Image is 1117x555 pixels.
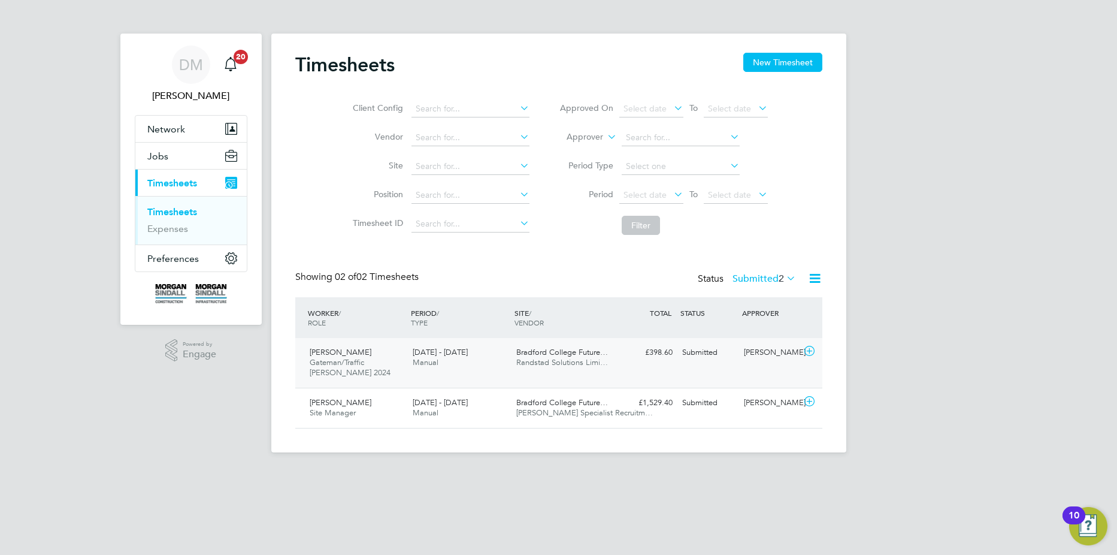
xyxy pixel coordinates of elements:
span: / [338,308,341,318]
div: WORKER [305,302,408,333]
button: Filter [622,216,660,235]
input: Search for... [411,187,529,204]
span: Dan Marsh [135,89,247,103]
span: Select date [708,103,751,114]
span: Select date [623,103,667,114]
button: Jobs [135,143,247,169]
span: DM [179,57,203,73]
img: morgansindall-logo-retina.png [155,284,227,303]
div: £1,529.40 [615,393,677,413]
h2: Timesheets [295,53,395,77]
label: Submitted [732,273,796,285]
span: TOTAL [650,308,671,318]
button: Preferences [135,245,247,272]
a: Timesheets [147,206,197,218]
div: Submitted [677,393,740,413]
div: Timesheets [135,196,247,245]
div: Showing [295,271,421,283]
label: Vendor [349,131,403,142]
span: Powered by [183,339,216,349]
label: Approver [549,131,603,143]
button: Timesheets [135,170,247,196]
span: / [529,308,531,318]
div: APPROVER [739,302,801,324]
div: Submitted [677,343,740,363]
span: ROLE [308,318,326,327]
span: Network [147,123,185,135]
span: / [437,308,439,318]
span: 02 of [335,271,356,283]
span: [DATE] - [DATE] [413,347,468,357]
span: 20 [234,50,248,64]
span: Timesheets [147,177,197,189]
span: 02 Timesheets [335,271,419,283]
span: TYPE [411,318,428,327]
span: [PERSON_NAME] [310,347,371,357]
div: Status [698,271,798,288]
span: 2 [779,273,784,285]
div: SITE [511,302,615,333]
label: Timesheet ID [349,218,403,228]
a: Go to home page [135,284,247,303]
span: VENDOR [514,318,544,327]
span: Site Manager [310,408,356,418]
span: Bradford College Future… [516,397,608,408]
input: Search for... [411,216,529,233]
button: New Timesheet [743,53,822,72]
div: STATUS [677,302,740,324]
div: PERIOD [408,302,511,333]
span: Preferences [147,253,199,264]
input: Search for... [411,129,529,146]
span: [DATE] - [DATE] [413,397,468,408]
nav: Main navigation [120,34,262,325]
label: Approved On [559,102,613,113]
span: To [686,100,701,116]
span: Select date [623,189,667,200]
div: [PERSON_NAME] [739,343,801,363]
span: Engage [183,349,216,360]
button: Network [135,116,247,142]
span: [PERSON_NAME] [310,397,371,408]
span: To [686,186,701,202]
label: Client Config [349,102,403,113]
input: Search for... [411,101,529,117]
label: Period Type [559,160,613,171]
span: Randstad Solutions Limi… [516,357,608,367]
button: Open Resource Center, 10 new notifications [1069,507,1107,545]
div: £398.60 [615,343,677,363]
span: Jobs [147,150,168,162]
span: Manual [413,357,438,367]
a: 20 [219,46,243,84]
input: Search for... [411,158,529,175]
label: Site [349,160,403,171]
span: Select date [708,189,751,200]
label: Period [559,189,613,200]
div: [PERSON_NAME] [739,393,801,413]
label: Position [349,189,403,200]
a: DM[PERSON_NAME] [135,46,247,103]
span: Gateman/Traffic [PERSON_NAME] 2024 [310,357,391,378]
span: Bradford College Future… [516,347,608,357]
a: Expenses [147,223,188,234]
span: Manual [413,408,438,418]
input: Select one [622,158,740,175]
a: Powered byEngage [165,339,216,362]
input: Search for... [622,129,740,146]
span: [PERSON_NAME] Specialist Recruitm… [516,408,653,418]
div: 10 [1068,515,1079,531]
